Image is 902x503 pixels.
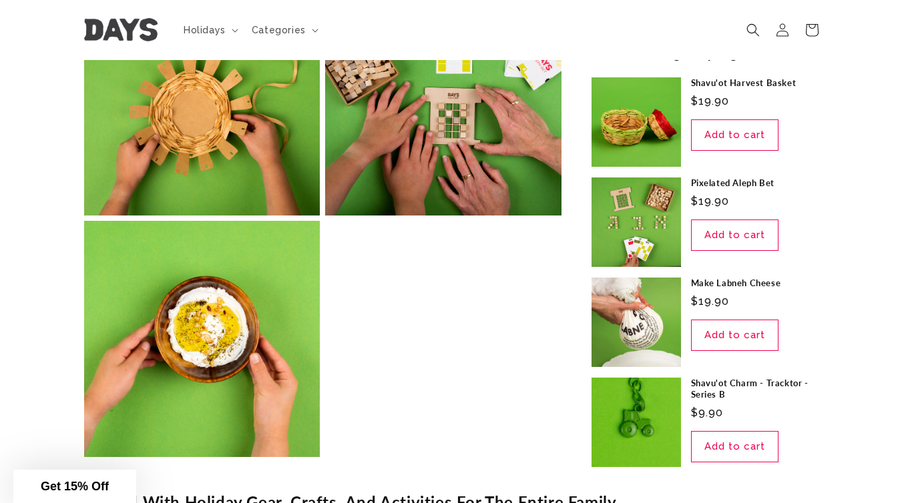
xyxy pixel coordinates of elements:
span: Holidays [184,24,226,36]
a: Pixelated Aleph Bet [691,177,815,189]
a: Make Labneh Cheese [691,278,815,289]
div: Get 15% Off [13,470,136,503]
span: Get 15% Off [41,480,109,493]
span: Categories [252,24,306,36]
img: Days United [84,19,158,42]
button: Add to cart [691,119,778,151]
a: Shavu'ot Charm - Tracktor - Series B [691,378,815,400]
button: Add to cart [691,431,778,462]
summary: Search [738,15,768,45]
button: Add to cart [691,219,778,251]
button: Add to cart [691,320,778,351]
summary: Categories [244,16,324,44]
summary: Holidays [176,16,244,44]
aside: Complementary products [588,46,819,470]
a: Shavu'ot Harvest Basket [691,77,815,89]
